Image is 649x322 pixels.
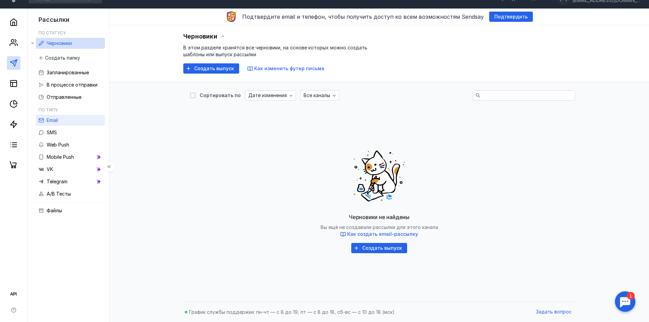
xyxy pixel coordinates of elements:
span: Все каналы [304,93,330,98]
div: Сортировать по [200,93,241,98]
span: Создать папку [45,55,80,61]
span: Отправленные [47,94,81,100]
span: Email [47,117,58,123]
span: Файлы [47,208,62,213]
button: Подтвердить [489,12,533,22]
a: Отправленные [36,92,105,103]
span: Как создать email-рассылку [347,231,418,237]
span: График службы поддержки: пн-чт — с 8 до 19, пт — с 8 до 18, сб-вс — с 10 до 18 (мск) [189,309,395,315]
span: Задать вопрос [536,309,572,315]
span: SMS [47,129,57,135]
h5: По статусу [38,30,66,35]
button: Создать папку [36,53,83,63]
span: Создать выпуск [362,245,402,251]
a: Telegram [36,176,105,187]
span: Черновики не найдены [349,214,410,220]
span: В этом разделе хранятся все черновики, на основе которых можно создать шаблоны или выпуск рассылки [183,45,367,57]
a: Запланированные [36,67,105,78]
span: Черновики [47,40,72,46]
span: Рассылки [38,16,69,23]
span: Как изменить футер письма [254,65,324,71]
button: Дате изменения [245,90,296,101]
button: Создать выпуск [351,243,407,253]
span: Создать выпуск [194,66,234,72]
a: Mobile Push [36,152,105,163]
span: Вы ещё не создавали рассылки для этого канала [321,224,438,237]
span: Черновики [183,33,217,40]
a: A/B Тесты [36,188,105,199]
span: Telegram [47,179,67,184]
span: VK [47,166,53,172]
span: В процессе отправки [47,82,97,88]
a: Файлы [36,205,105,216]
button: Создать выпуск [183,63,239,74]
button: Как изменить футер письма [247,65,324,72]
button: Все каналы [300,90,339,101]
h5: По типу [38,107,58,112]
button: Как создать email-рассылку [340,231,418,237]
div: 1 [15,4,23,12]
span: Дате изменения [248,93,287,98]
a: VK [36,164,105,175]
span: Web Push [47,142,69,148]
a: Черновики [36,38,105,49]
a: SMS [36,127,105,138]
button: Задать вопрос [532,307,575,317]
a: В процессе отправки [36,79,105,90]
a: Email [36,115,105,126]
span: Подтвердите email и телефон, чтобы получить доступ ко всем возможностям Sendsay [242,13,484,20]
span: Подтвердить [494,14,528,20]
span: Mobile Push [47,154,74,160]
span: A/B Тесты [47,191,71,197]
a: Web Push [36,139,105,150]
span: Запланированные [47,70,89,75]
